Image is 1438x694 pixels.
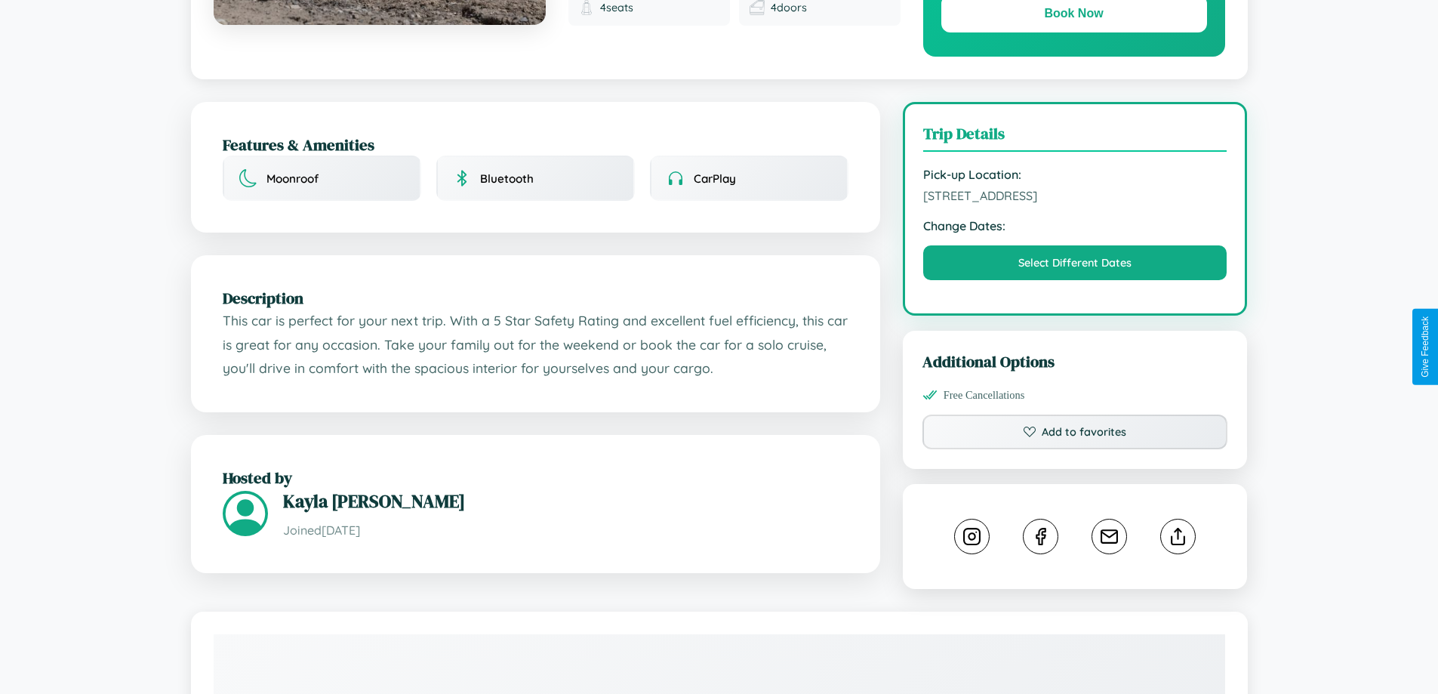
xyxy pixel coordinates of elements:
h3: Kayla [PERSON_NAME] [283,489,848,514]
span: CarPlay [694,171,736,186]
span: [STREET_ADDRESS] [923,188,1227,203]
strong: Change Dates: [923,218,1227,233]
div: Give Feedback [1420,316,1430,378]
span: Moonroof [266,171,319,186]
h2: Description [223,287,848,309]
h3: Trip Details [923,122,1227,152]
span: Free Cancellations [944,389,1025,402]
strong: Pick-up Location: [923,167,1227,182]
p: Joined [DATE] [283,520,848,541]
span: 4 seats [600,1,633,14]
span: 4 doors [771,1,807,14]
button: Select Different Dates [923,245,1227,280]
p: This car is perfect for your next trip. With a 5 Star Safety Rating and excellent fuel efficiency... [223,309,848,381]
h3: Additional Options [922,350,1228,372]
span: Bluetooth [480,171,534,186]
h2: Hosted by [223,467,848,489]
h2: Features & Amenities [223,134,848,156]
button: Add to favorites [922,415,1228,449]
